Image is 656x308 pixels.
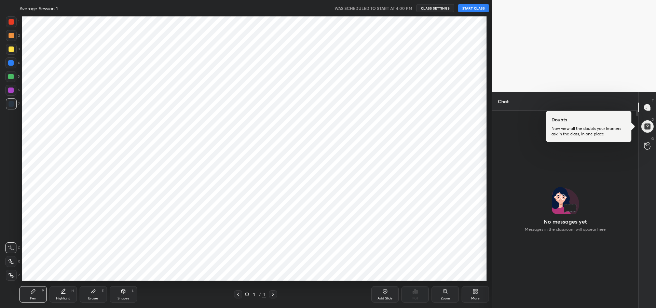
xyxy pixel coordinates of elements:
[71,289,74,293] div: H
[492,92,514,110] p: Chat
[262,291,266,297] div: 1
[6,30,20,41] div: 2
[259,292,261,296] div: /
[6,44,20,55] div: 3
[334,5,412,11] h5: WAS SCHEDULED TO START AT 4:00 PM
[132,289,134,293] div: L
[652,117,654,122] p: D
[56,297,70,300] div: Highlight
[19,5,58,12] h4: Average Session 1
[441,297,450,300] div: Zoom
[6,98,20,109] div: 7
[652,98,654,103] p: T
[6,270,20,281] div: Z
[118,297,129,300] div: Shapes
[378,297,393,300] div: Add Slide
[458,4,489,12] button: START CLASS
[30,297,36,300] div: Pen
[250,292,257,296] div: 1
[416,4,454,12] button: CLASS SETTINGS
[5,256,20,267] div: X
[42,289,44,293] div: P
[651,136,654,141] p: G
[102,289,104,293] div: E
[6,16,19,27] div: 1
[5,242,20,253] div: C
[5,71,20,82] div: 5
[5,85,20,96] div: 6
[88,297,98,300] div: Eraser
[5,57,20,68] div: 4
[471,297,480,300] div: More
